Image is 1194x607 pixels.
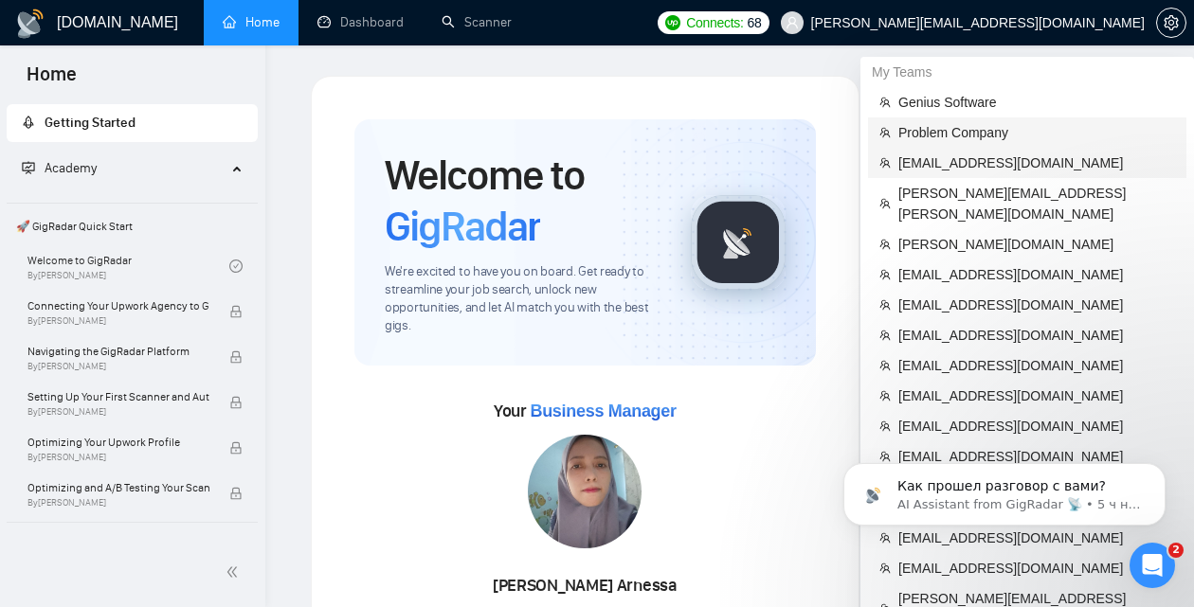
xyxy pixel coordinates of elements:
[229,487,243,500] span: lock
[879,360,891,371] span: team
[15,9,45,39] img: logo
[879,562,891,574] span: team
[898,295,1175,315] span: [EMAIL_ADDRESS][DOMAIN_NAME]
[898,416,1175,437] span: [EMAIL_ADDRESS][DOMAIN_NAME]
[223,14,280,30] a: homeHome
[442,14,512,30] a: searchScanner
[879,420,891,432] span: team
[1130,543,1175,588] iframe: Intercom live chat
[786,16,799,29] span: user
[385,201,540,252] span: GigRadar
[860,57,1194,87] div: My Teams
[898,122,1175,143] span: Problem Company
[11,61,92,100] span: Home
[27,361,209,372] span: By [PERSON_NAME]
[22,161,35,174] span: fund-projection-screen
[45,160,97,176] span: Academy
[1168,543,1184,558] span: 2
[229,396,243,409] span: lock
[27,387,209,406] span: Setting Up Your First Scanner and Auto-Bidder
[1157,15,1185,30] span: setting
[898,325,1175,346] span: [EMAIL_ADDRESS][DOMAIN_NAME]
[22,116,35,129] span: rocket
[229,305,243,318] span: lock
[898,355,1175,376] span: [EMAIL_ADDRESS][DOMAIN_NAME]
[879,157,891,169] span: team
[7,104,258,142] li: Getting Started
[229,350,243,364] span: lock
[879,97,891,108] span: team
[898,92,1175,113] span: Genius Software
[898,152,1175,173] span: [EMAIL_ADDRESS][DOMAIN_NAME]
[879,239,891,250] span: team
[530,402,676,420] span: Business Manager
[879,269,891,280] span: team
[27,296,209,315] span: Connecting Your Upwork Agency to GigRadar
[45,115,136,131] span: Getting Started
[879,390,891,402] span: team
[22,160,97,176] span: Academy
[898,385,1175,406] span: [EMAIL_ADDRESS][DOMAIN_NAME]
[748,12,762,33] span: 68
[444,570,726,602] div: [PERSON_NAME] Arnessa
[229,441,243,455] span: lock
[385,263,660,335] span: We're excited to have you on board. Get ready to streamline your job search, unlock new opportuni...
[1156,15,1186,30] a: setting
[9,527,256,564] span: 👑 Agency Success with GigRadar
[27,245,229,287] a: Welcome to GigRadarBy[PERSON_NAME]
[27,452,209,463] span: By [PERSON_NAME]
[9,207,256,245] span: 🚀 GigRadar Quick Start
[27,478,209,497] span: Optimizing and A/B Testing Your Scanner for Better Results
[528,435,642,548] img: 1699269311704-IMG-20231102-WA0003.jpg
[665,15,680,30] img: upwork-logo.png
[898,234,1175,255] span: [PERSON_NAME][DOMAIN_NAME]
[27,433,209,452] span: Optimizing Your Upwork Profile
[494,401,677,421] span: Your
[27,315,209,327] span: By [PERSON_NAME]
[879,127,891,138] span: team
[686,12,743,33] span: Connects:
[1156,8,1186,38] button: setting
[226,562,244,581] span: double-left
[229,259,243,273] span: check-circle
[879,299,891,311] span: team
[879,198,891,209] span: team
[691,195,786,290] img: gigradar-logo.png
[898,264,1175,285] span: [EMAIL_ADDRESS][DOMAIN_NAME]
[385,150,660,252] h1: Welcome to
[879,330,891,341] span: team
[317,14,404,30] a: dashboardDashboard
[27,497,209,509] span: By [PERSON_NAME]
[27,342,209,361] span: Navigating the GigRadar Platform
[898,558,1175,579] span: [EMAIL_ADDRESS][DOMAIN_NAME]
[27,406,209,418] span: By [PERSON_NAME]
[815,423,1194,556] iframe: Intercom notifications сообщение
[898,183,1175,224] span: [PERSON_NAME][EMAIL_ADDRESS][PERSON_NAME][DOMAIN_NAME]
